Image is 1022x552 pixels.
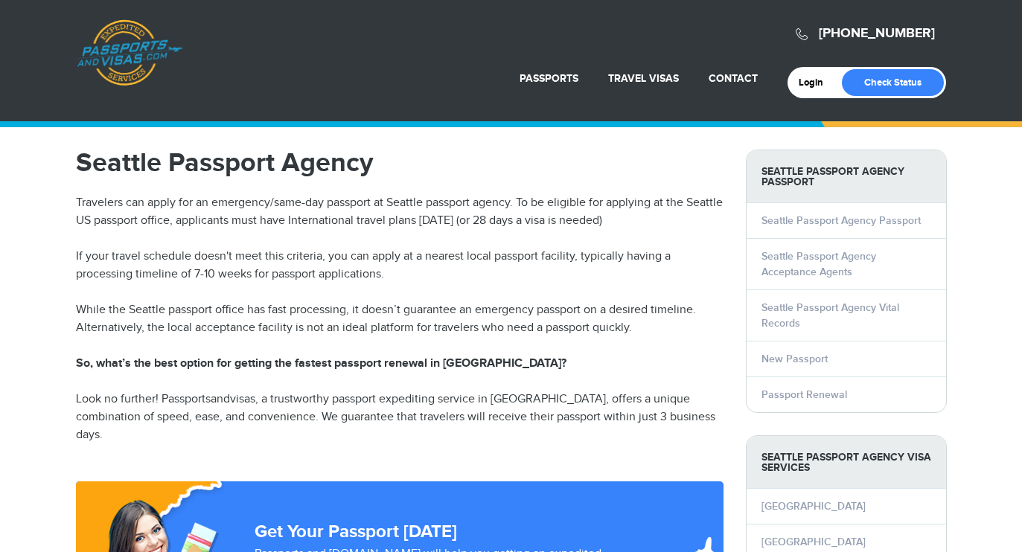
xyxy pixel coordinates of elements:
[76,301,724,337] p: While the Seattle passport office has fast processing, it doesn’t guarantee an emergency passport...
[819,25,935,42] a: [PHONE_NUMBER]
[76,194,724,230] p: Travelers can apply for an emergency/same-day passport at Seattle passport agency. To be eligible...
[747,436,946,489] strong: Seattle Passport Agency Visa Services
[76,356,566,370] strong: So, what’s the best option for getting the fastest passport renewal in [GEOGRAPHIC_DATA]?
[761,536,866,548] a: [GEOGRAPHIC_DATA]
[761,388,847,401] a: Passport Renewal
[520,72,578,85] a: Passports
[761,500,866,513] a: [GEOGRAPHIC_DATA]
[255,521,457,542] strong: Get Your Passport [DATE]
[761,214,921,227] a: Seattle Passport Agency Passport
[761,250,876,278] a: Seattle Passport Agency Acceptance Agents
[77,19,182,86] a: Passports & [DOMAIN_NAME]
[761,353,828,365] a: New Passport
[608,72,679,85] a: Travel Visas
[761,301,899,330] a: Seattle Passport Agency Vital Records
[709,72,758,85] a: Contact
[76,248,724,283] p: If your travel schedule doesn't meet this criteria, you can apply at a nearest local passport fac...
[842,69,944,96] a: Check Status
[799,77,834,89] a: Login
[76,150,724,176] h1: Seattle Passport Agency
[76,391,724,444] p: Look no further! Passportsandvisas, a trustworthy passport expediting service in [GEOGRAPHIC_DATA...
[747,150,946,203] strong: Seattle Passport Agency Passport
